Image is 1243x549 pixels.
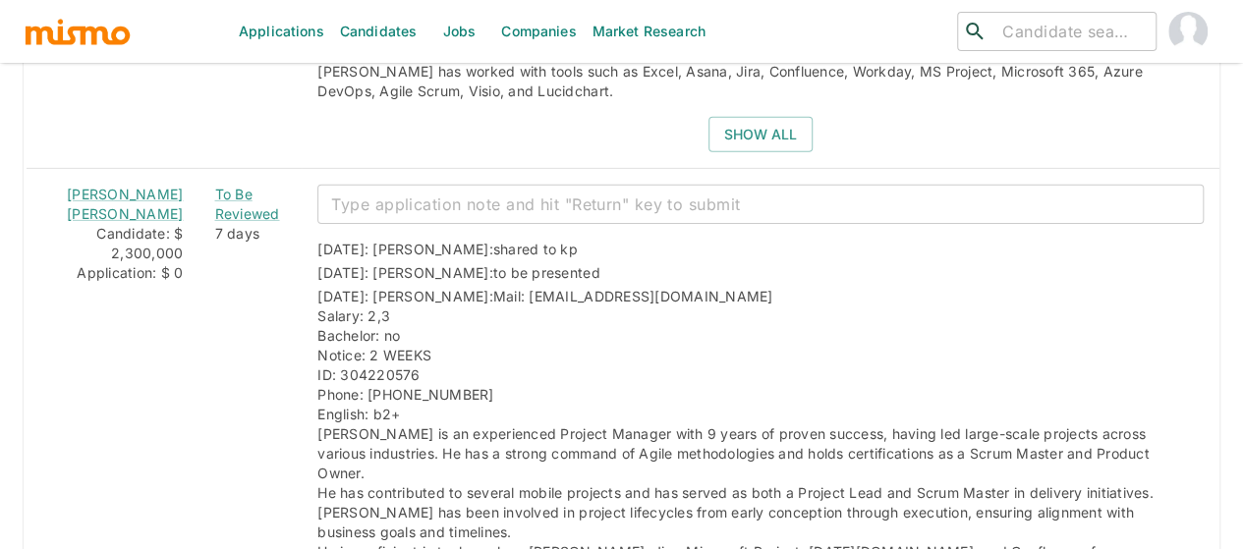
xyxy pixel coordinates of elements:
img: logo [24,17,132,46]
div: Application: $ 0 [42,263,183,283]
span: to be presented [493,264,600,281]
input: Candidate search [994,18,1148,45]
a: [PERSON_NAME] [PERSON_NAME] [67,186,183,222]
button: Show all [708,117,813,153]
div: [DATE]: [PERSON_NAME]: [317,240,578,263]
div: [DATE]: [PERSON_NAME]: [317,263,599,287]
a: To Be Reviewed [214,185,286,224]
img: Maia Reyes [1168,12,1208,51]
div: 7 days [214,224,286,244]
span: shared to kp [493,241,578,257]
div: Candidate: $ 2,300,000 [42,224,183,263]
